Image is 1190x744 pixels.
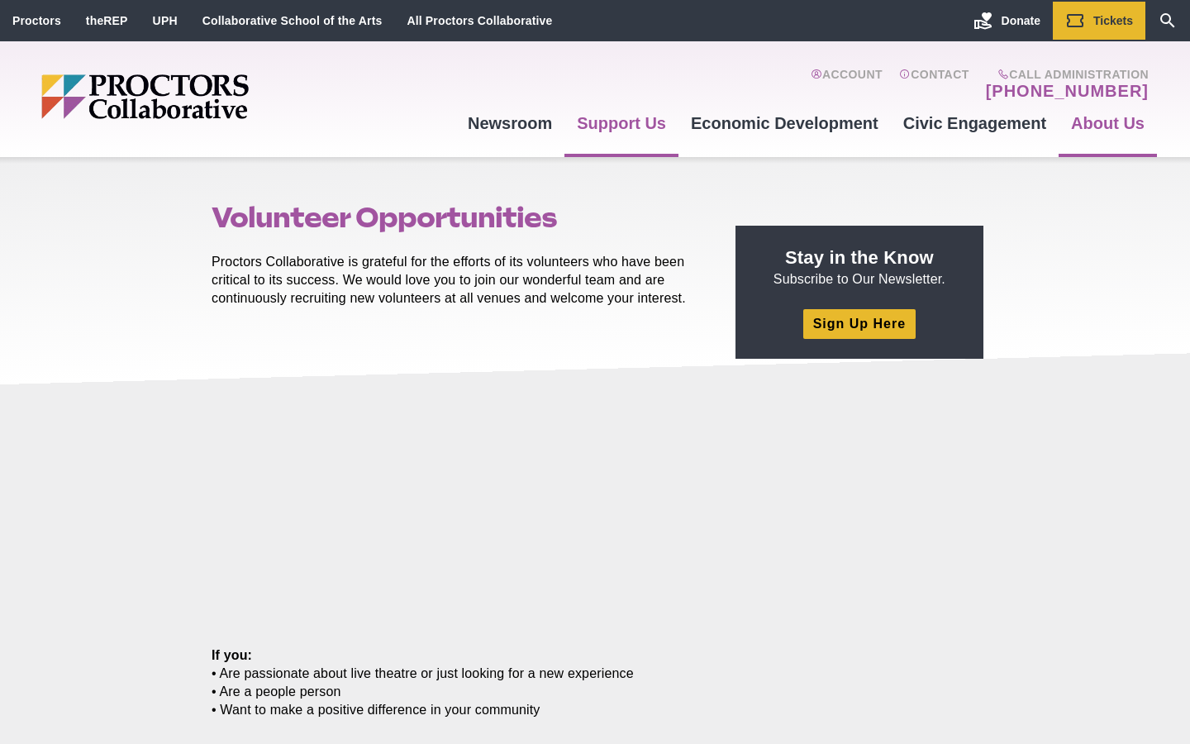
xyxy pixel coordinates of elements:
iframe: Advertisement [735,379,983,585]
p: • Are passionate about live theatre or just looking for a new experience • Are a people person • ... [212,646,697,719]
a: Economic Development [678,101,891,145]
a: Donate [961,2,1053,40]
a: About Us [1059,101,1157,145]
a: Proctors [12,14,61,27]
span: Donate [1002,14,1040,27]
a: Sign Up Here [803,309,916,338]
span: Call Administration [981,68,1149,81]
img: Proctors logo [41,74,376,119]
strong: Stay in the Know [785,247,934,268]
p: Proctors Collaborative is grateful for the efforts of its volunteers who have been critical to it... [212,253,697,308]
a: theREP [86,14,128,27]
a: Search [1145,2,1190,40]
a: Support Us [564,101,678,145]
a: UPH [153,14,178,27]
span: Tickets [1093,14,1133,27]
a: Collaborative School of the Arts [202,14,383,27]
a: Contact [899,68,969,101]
a: Newsroom [455,101,564,145]
h1: Volunteer Opportunities [212,202,697,233]
a: All Proctors Collaborative [407,14,552,27]
a: Tickets [1053,2,1145,40]
a: Civic Engagement [891,101,1059,145]
a: Account [811,68,883,101]
a: [PHONE_NUMBER] [986,81,1149,101]
strong: If you: [212,648,252,662]
p: Subscribe to Our Newsletter. [755,246,964,289]
iframe: Volunteer with Proctors Collaborative [212,327,697,601]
